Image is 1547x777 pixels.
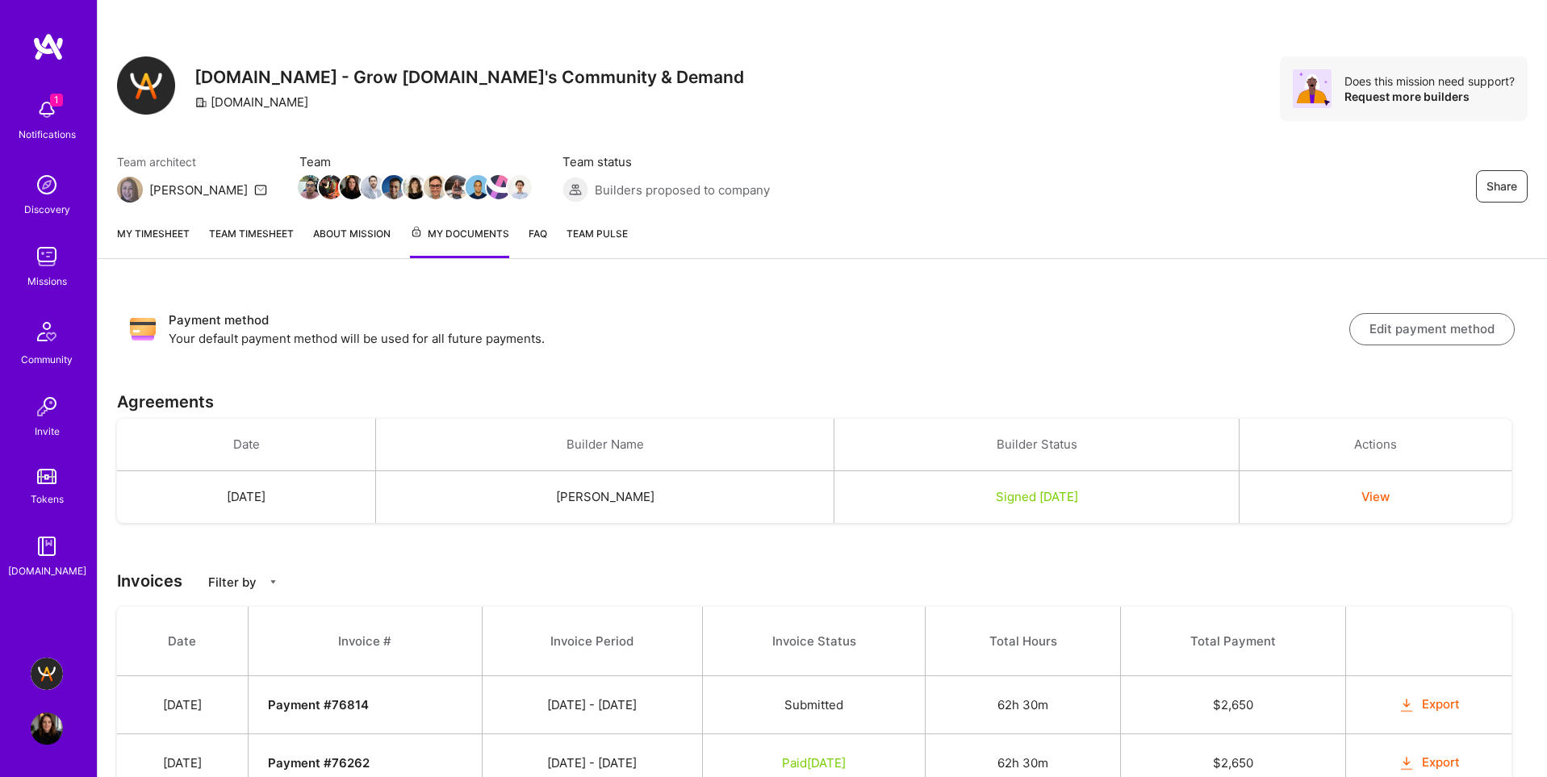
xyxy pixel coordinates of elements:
a: A.Team - Grow A.Team's Community & Demand [27,658,67,690]
img: Team Member Avatar [340,175,364,199]
img: Builders proposed to company [562,177,588,203]
a: About Mission [313,225,391,258]
th: Date [117,419,376,471]
span: 1 [50,94,63,107]
button: View [1361,488,1390,505]
span: Share [1486,178,1517,194]
h3: [DOMAIN_NAME] - Grow [DOMAIN_NAME]'s Community & Demand [194,67,744,87]
div: Missions [27,273,67,290]
div: Discovery [24,201,70,218]
img: Team Architect [117,177,143,203]
i: icon OrangeDownload [1398,754,1416,773]
a: Team Member Avatar [383,173,404,201]
i: icon CompanyGray [194,96,207,109]
h3: Invoices [117,571,1528,591]
span: Team Pulse [567,228,628,240]
img: User Avatar [31,712,63,745]
a: Team Member Avatar [446,173,467,201]
img: guide book [31,530,63,562]
img: A.Team - Grow A.Team's Community & Demand [31,658,63,690]
a: Team Pulse [567,225,628,258]
div: [DOMAIN_NAME] [8,562,86,579]
a: Team Member Avatar [488,173,509,201]
span: Builders proposed to company [595,182,770,198]
i: icon OrangeDownload [1398,696,1416,715]
button: Export [1398,696,1461,714]
a: Team Member Avatar [362,173,383,201]
img: Team Member Avatar [403,175,427,199]
img: Team Member Avatar [361,175,385,199]
th: Invoice Period [482,607,703,676]
span: My Documents [410,225,509,243]
i: icon CaretDown [268,577,278,587]
td: [DATE] [117,471,376,524]
button: Export [1398,754,1461,772]
th: Total Hours [925,607,1121,676]
div: Notifications [19,126,76,143]
button: Edit payment method [1349,313,1515,345]
img: teamwork [31,240,63,273]
span: Paid [DATE] [782,755,846,771]
div: Request more builders [1344,89,1515,104]
img: tokens [37,469,56,484]
img: discovery [31,169,63,201]
img: Avatar [1293,69,1332,108]
img: logo [32,32,65,61]
a: My timesheet [117,225,190,258]
img: Team Member Avatar [298,175,322,199]
a: Team Member Avatar [467,173,488,201]
div: Tokens [31,491,64,508]
a: FAQ [529,225,547,258]
th: Date [117,607,248,676]
td: $ 2,650 [1121,676,1346,734]
div: Does this mission need support? [1344,73,1515,89]
img: bell [31,94,63,126]
th: Actions [1240,419,1511,471]
th: Builder Status [834,419,1240,471]
span: Team status [562,153,770,170]
a: My Documents [410,225,509,258]
strong: Payment # 76262 [268,755,370,771]
a: Team timesheet [209,225,294,258]
div: [PERSON_NAME] [149,182,248,198]
p: Your default payment method will be used for all future payments. [169,330,1349,347]
a: Team Member Avatar [320,173,341,201]
td: [DATE] [117,676,248,734]
th: Invoice # [248,607,482,676]
h3: Agreements [117,392,1528,411]
img: Invite [31,391,63,423]
div: Community [21,351,73,368]
th: Builder Name [376,419,834,471]
i: icon Mail [254,183,267,196]
span: Submitted [784,697,843,712]
strong: Payment # 76814 [268,697,369,712]
img: Team Member Avatar [424,175,448,199]
img: Team Member Avatar [445,175,469,199]
td: 62h 30m [925,676,1121,734]
img: Team Member Avatar [487,175,511,199]
div: [DOMAIN_NAME] [194,94,308,111]
img: Community [27,312,66,351]
a: Team Member Avatar [404,173,425,201]
a: Team Member Avatar [299,173,320,201]
img: Team Member Avatar [319,175,343,199]
span: Team architect [117,153,267,170]
img: Team Member Avatar [508,175,532,199]
a: Team Member Avatar [425,173,446,201]
th: Total Payment [1121,607,1346,676]
td: [DATE] - [DATE] [482,676,703,734]
button: Share [1476,170,1528,203]
a: Team Member Avatar [509,173,530,201]
a: User Avatar [27,712,67,745]
th: Invoice Status [703,607,925,676]
td: [PERSON_NAME] [376,471,834,524]
img: Team Member Avatar [466,175,490,199]
img: Payment method [130,316,156,342]
h3: Payment method [169,311,1349,330]
p: Filter by [208,574,257,591]
div: Signed [DATE] [854,488,1219,505]
img: Team Member Avatar [382,175,406,199]
img: Company Logo [117,56,175,115]
div: Invite [35,423,60,440]
span: Team [299,153,530,170]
